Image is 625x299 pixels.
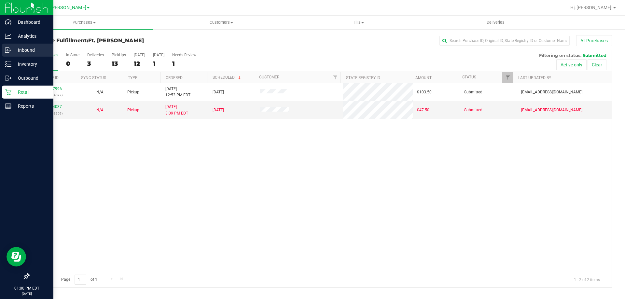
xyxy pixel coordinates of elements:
[153,53,164,57] div: [DATE]
[29,38,223,44] h3: Purchase Fulfillment:
[7,247,26,266] iframe: Resource center
[87,60,104,67] div: 3
[44,5,86,10] span: Ft. [PERSON_NAME]
[213,107,224,113] span: [DATE]
[439,36,570,46] input: Search Purchase ID, Original ID, State Registry ID or Customer Name...
[464,89,482,95] span: Submitted
[583,53,606,58] span: Submitted
[11,74,50,82] p: Outbound
[165,104,188,116] span: [DATE] 3:09 PM EDT
[570,5,613,10] span: Hi, [PERSON_NAME]!
[96,89,104,95] button: N/A
[5,103,11,109] inline-svg: Reports
[127,107,139,113] span: Pickup
[556,59,587,70] button: Active only
[153,16,290,29] a: Customers
[96,107,104,113] button: N/A
[11,60,50,68] p: Inventory
[464,107,482,113] span: Submitted
[427,16,564,29] a: Deliveries
[5,19,11,25] inline-svg: Dashboard
[11,102,50,110] p: Reports
[56,275,103,285] span: Page of 1
[213,89,224,95] span: [DATE]
[75,275,86,285] input: 1
[44,87,62,91] a: 11817996
[213,75,242,80] a: Scheduled
[153,20,289,25] span: Customers
[134,60,145,67] div: 12
[5,89,11,95] inline-svg: Retail
[5,61,11,67] inline-svg: Inventory
[3,291,50,296] p: [DATE]
[127,89,139,95] span: Pickup
[112,60,126,67] div: 13
[290,16,427,29] a: Tills
[96,108,104,112] span: Not Applicable
[478,20,513,25] span: Deliveries
[11,46,50,54] p: Inbound
[346,75,380,80] a: State Registry ID
[153,60,164,67] div: 1
[502,72,513,83] a: Filter
[11,18,50,26] p: Dashboard
[415,75,432,80] a: Amount
[44,104,62,109] a: 11814037
[462,75,476,79] a: Status
[11,32,50,40] p: Analytics
[166,75,183,80] a: Ordered
[417,89,432,95] span: $103.50
[16,20,153,25] span: Purchases
[569,275,605,284] span: 1 - 2 of 2 items
[417,107,429,113] span: $47.50
[88,37,144,44] span: Ft. [PERSON_NAME]
[134,53,145,57] div: [DATE]
[5,47,11,53] inline-svg: Inbound
[576,35,612,46] button: All Purchases
[96,90,104,94] span: Not Applicable
[521,107,582,113] span: [EMAIL_ADDRESS][DOMAIN_NAME]
[5,33,11,39] inline-svg: Analytics
[81,75,106,80] a: Sync Status
[172,60,196,67] div: 1
[518,75,551,80] a: Last Updated By
[259,75,279,79] a: Customer
[5,75,11,81] inline-svg: Outbound
[3,285,50,291] p: 01:00 PM EDT
[11,88,50,96] p: Retail
[539,53,581,58] span: Filtering on status:
[128,75,137,80] a: Type
[16,16,153,29] a: Purchases
[112,53,126,57] div: PickUps
[330,72,340,83] a: Filter
[290,20,426,25] span: Tills
[165,86,190,98] span: [DATE] 12:53 PM EDT
[521,89,582,95] span: [EMAIL_ADDRESS][DOMAIN_NAME]
[87,53,104,57] div: Deliveries
[66,53,79,57] div: In Store
[66,60,79,67] div: 0
[588,59,606,70] button: Clear
[172,53,196,57] div: Needs Review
